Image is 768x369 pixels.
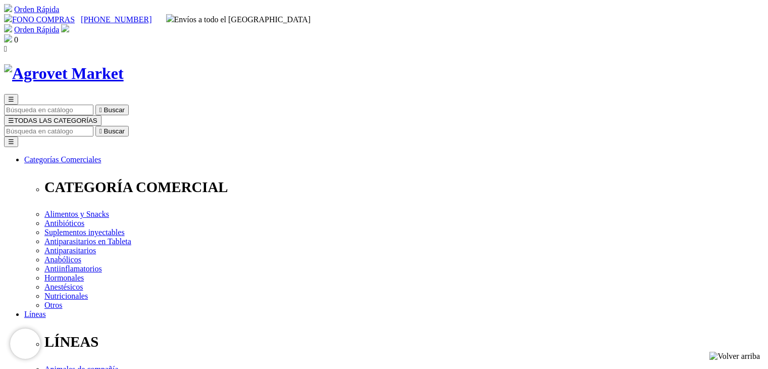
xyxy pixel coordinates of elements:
a: Orden Rápida [14,5,59,14]
img: delivery-truck.svg [166,14,174,22]
i:  [99,127,102,135]
img: shopping-cart.svg [4,24,12,32]
img: user.svg [61,24,69,32]
img: shopping-cart.svg [4,4,12,12]
img: Agrovet Market [4,64,124,83]
a: Suplementos inyectables [44,228,125,237]
button:  Buscar [95,105,129,115]
a: Acceda a su cuenta de cliente [61,25,69,34]
a: Alimentos y Snacks [44,210,109,218]
span: Envíos a todo el [GEOGRAPHIC_DATA] [166,15,311,24]
p: CATEGORÍA COMERCIAL [44,179,764,196]
button: ☰ [4,136,18,147]
a: Líneas [24,310,46,318]
a: Orden Rápida [14,25,59,34]
img: phone.svg [4,14,12,22]
input: Buscar [4,126,93,136]
i:  [4,44,7,53]
a: Anestésicos [44,283,83,291]
input: Buscar [4,105,93,115]
button: ☰ [4,94,18,105]
p: LÍNEAS [44,334,764,350]
img: shopping-bag.svg [4,34,12,42]
a: Nutricionales [44,292,88,300]
span: Buscar [104,127,125,135]
a: FONO COMPRAS [4,15,75,24]
span: Buscar [104,106,125,114]
span: 0 [14,35,18,44]
img: Volver arriba [709,352,760,361]
button:  Buscar [95,126,129,136]
i:  [99,106,102,114]
a: Antiinflamatorios [44,264,102,273]
a: Antiparasitarios [44,246,96,255]
button: ☰TODAS LAS CATEGORÍAS [4,115,101,126]
a: Antiparasitarios en Tableta [44,237,131,246]
a: Antibióticos [44,219,84,227]
a: Categorías Comerciales [24,155,101,164]
a: Hormonales [44,273,84,282]
span: ☰ [8,117,14,124]
a: [PHONE_NUMBER] [81,15,151,24]
span: ☰ [8,96,14,103]
a: Anabólicos [44,255,81,264]
iframe: Brevo live chat [10,329,40,359]
a: Otros [44,301,63,309]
